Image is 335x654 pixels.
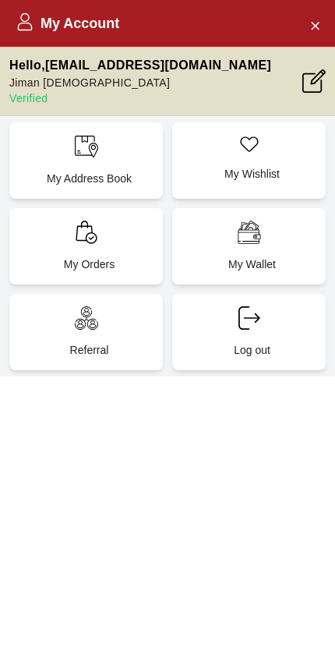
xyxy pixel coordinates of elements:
p: Referral [22,342,157,358]
button: Close Account [302,12,327,37]
p: My Wishlist [185,166,319,182]
p: My Orders [22,256,157,272]
p: Log out [185,342,319,358]
p: Jiman [DEMOGRAPHIC_DATA] [9,75,271,90]
p: Verified [9,90,271,106]
h2: My Account [16,12,119,34]
p: Hello , [EMAIL_ADDRESS][DOMAIN_NAME] [9,56,271,75]
p: My Wallet [185,256,319,272]
p: My Address Book [22,171,157,186]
